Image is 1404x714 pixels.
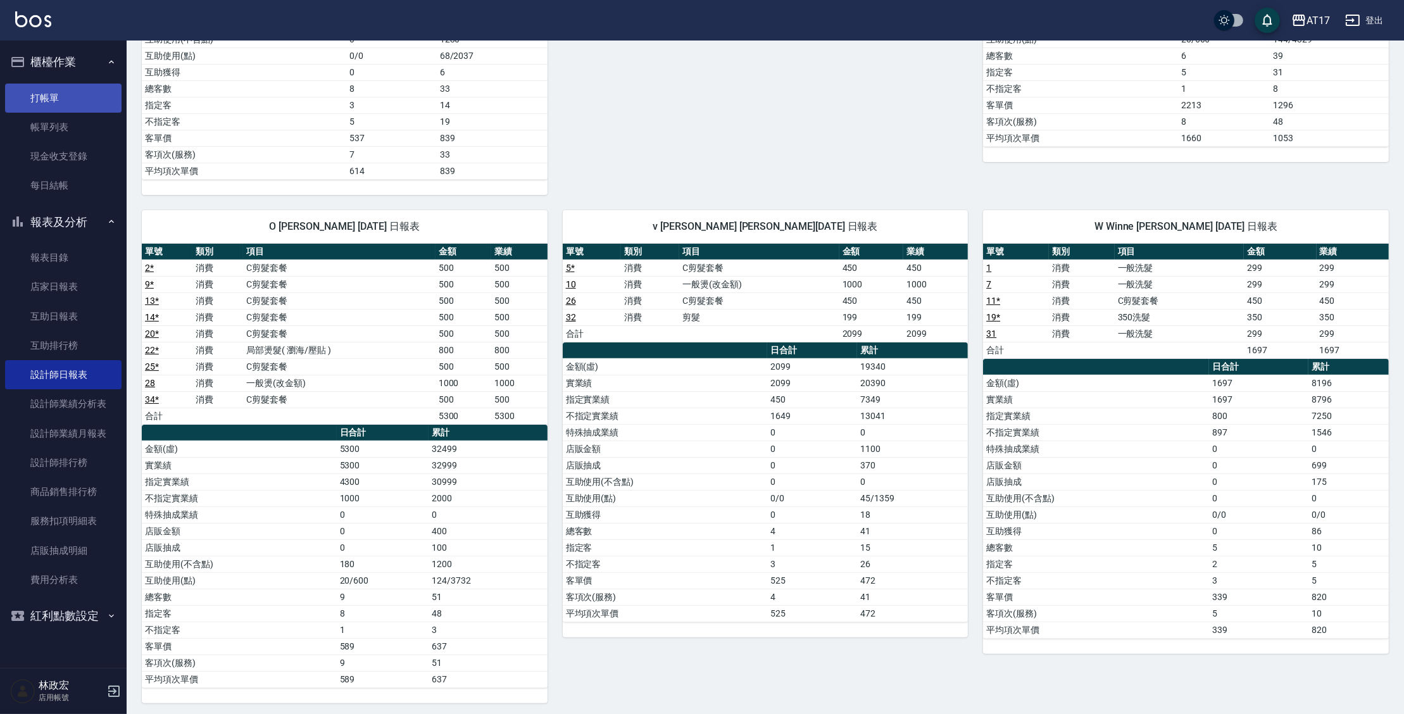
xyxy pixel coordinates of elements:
[1286,8,1335,34] button: AT17
[346,146,437,163] td: 7
[243,375,435,391] td: 一般燙(改金額)
[437,47,548,64] td: 68/2037
[243,260,435,276] td: C剪髮套餐
[346,163,437,179] td: 614
[1209,408,1308,424] td: 800
[983,490,1209,506] td: 互助使用(不含點)
[5,171,122,200] a: 每日結帳
[566,296,576,306] a: 26
[192,244,243,260] th: 類別
[1209,457,1308,473] td: 0
[839,276,904,292] td: 1000
[142,244,548,425] table: a dense table
[142,441,337,457] td: 金額(虛)
[491,408,548,424] td: 5300
[857,441,968,457] td: 1100
[491,358,548,375] td: 500
[243,244,435,260] th: 項目
[337,473,429,490] td: 4300
[5,565,122,594] a: 費用分析表
[142,572,337,589] td: 互助使用(點)
[437,113,548,130] td: 19
[429,589,547,605] td: 51
[903,244,968,260] th: 業績
[857,375,968,391] td: 20390
[429,572,547,589] td: 124/3732
[839,325,904,342] td: 2099
[563,457,767,473] td: 店販抽成
[767,490,858,506] td: 0/0
[563,244,621,260] th: 單號
[436,391,491,408] td: 500
[621,276,679,292] td: 消費
[5,506,122,535] a: 服務扣項明細表
[1270,80,1389,97] td: 8
[437,64,548,80] td: 6
[346,113,437,130] td: 5
[437,80,548,97] td: 33
[986,263,991,273] a: 1
[142,47,346,64] td: 互助使用(點)
[1209,473,1308,490] td: 0
[436,325,491,342] td: 500
[491,375,548,391] td: 1000
[491,325,548,342] td: 500
[679,276,839,292] td: 一般燙(改金額)
[986,329,996,339] a: 31
[1317,276,1389,292] td: 299
[1317,260,1389,276] td: 299
[857,391,968,408] td: 7349
[767,523,858,539] td: 4
[1270,130,1389,146] td: 1053
[679,260,839,276] td: C剪髮套餐
[192,342,243,358] td: 消費
[983,572,1209,589] td: 不指定客
[436,342,491,358] td: 800
[563,441,767,457] td: 店販金額
[983,244,1389,359] table: a dense table
[142,473,337,490] td: 指定實業績
[243,292,435,309] td: C剪髮套餐
[857,572,968,589] td: 472
[1270,47,1389,64] td: 39
[983,47,1178,64] td: 總客數
[1209,441,1308,457] td: 0
[857,408,968,424] td: 13041
[491,276,548,292] td: 500
[563,556,767,572] td: 不指定客
[563,572,767,589] td: 客單價
[142,163,346,179] td: 平均項次單價
[1115,260,1244,276] td: 一般洗髮
[39,692,103,703] p: 店用帳號
[491,292,548,309] td: 500
[1178,64,1270,80] td: 5
[142,80,346,97] td: 總客數
[1209,375,1308,391] td: 1697
[1209,359,1308,375] th: 日合計
[563,244,968,342] table: a dense table
[563,523,767,539] td: 總客數
[243,391,435,408] td: C剪髮套餐
[142,64,346,80] td: 互助獲得
[563,342,968,622] table: a dense table
[192,358,243,375] td: 消費
[142,425,548,688] table: a dense table
[346,130,437,146] td: 537
[1308,473,1389,490] td: 175
[983,523,1209,539] td: 互助獲得
[1115,276,1244,292] td: 一般洗髮
[1340,9,1389,32] button: 登出
[142,408,192,424] td: 合計
[5,331,122,360] a: 互助排行榜
[857,506,968,523] td: 18
[1049,244,1115,260] th: 類別
[429,490,547,506] td: 2000
[346,47,437,64] td: 0/0
[679,292,839,309] td: C剪髮套餐
[437,130,548,146] td: 839
[243,276,435,292] td: C剪髮套餐
[767,424,858,441] td: 0
[903,309,968,325] td: 199
[621,260,679,276] td: 消費
[767,457,858,473] td: 0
